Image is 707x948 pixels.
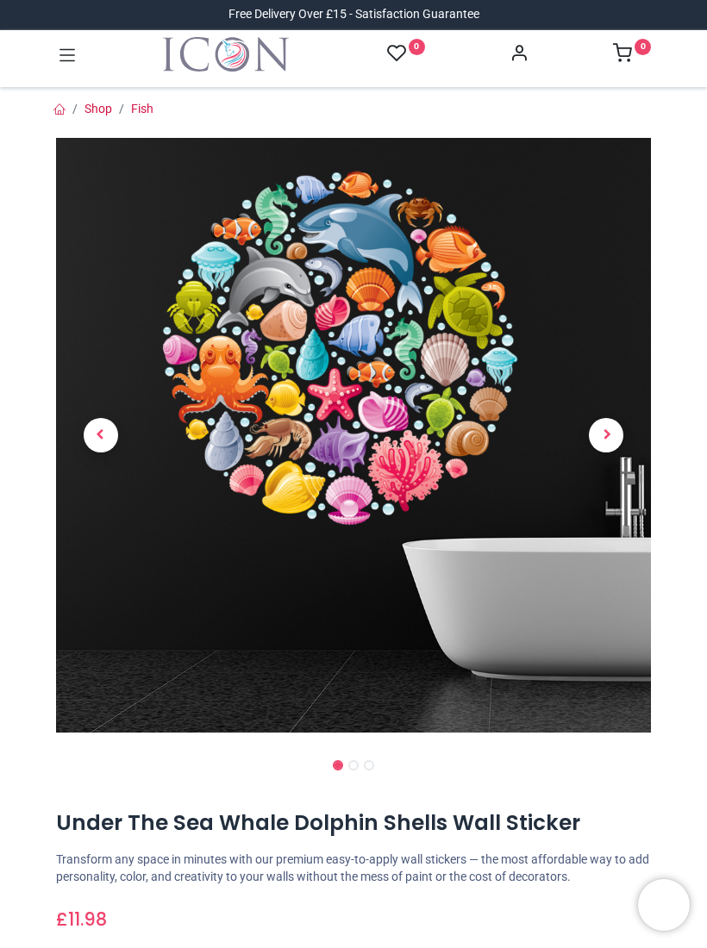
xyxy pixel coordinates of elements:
h1: Under The Sea Whale Dolphin Shells Wall Sticker [56,808,651,838]
sup: 0 [635,39,651,55]
a: Account Info [510,48,529,62]
a: 0 [387,43,425,65]
span: Next [589,418,623,452]
iframe: Brevo live chat [638,879,690,931]
span: 11.98 [68,907,107,932]
a: Logo of Icon Wall Stickers [163,37,289,72]
span: Previous [84,418,118,452]
img: Under The Sea Whale Dolphin Shells Wall Sticker [56,138,651,733]
a: Previous [56,228,146,644]
a: 0 [613,48,651,62]
a: Next [562,228,652,644]
p: Transform any space in minutes with our premium easy-to-apply wall stickers — the most affordable... [56,851,651,885]
sup: 0 [409,39,425,55]
img: Icon Wall Stickers [163,37,289,72]
a: Fish [131,102,153,115]
a: Shop [84,102,112,115]
span: £ [56,907,107,932]
div: Free Delivery Over £15 - Satisfaction Guarantee [228,6,479,23]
